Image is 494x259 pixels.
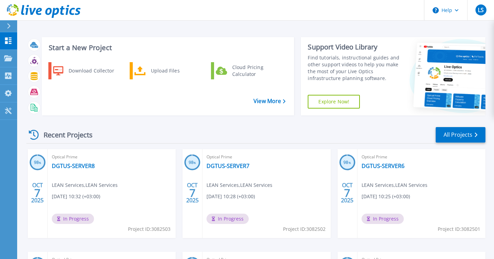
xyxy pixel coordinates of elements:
[362,153,481,161] span: Optical Prime
[362,193,410,200] span: [DATE] 10:25 (+03:00)
[362,162,404,169] a: DGTUS-SERVER6
[193,161,196,165] span: %
[344,190,350,196] span: 7
[26,126,102,143] div: Recent Projects
[52,193,100,200] span: [DATE] 10:32 (+03:00)
[436,127,485,143] a: All Projects
[308,54,400,82] div: Find tutorials, instructional guides and other support videos to help you make the most of your L...
[207,214,249,224] span: In Progress
[130,62,200,79] a: Upload Files
[39,161,41,165] span: %
[362,181,427,189] span: LEAN Services , LEAN Services
[189,190,196,196] span: 7
[438,225,480,233] span: Project ID: 3082501
[211,62,281,79] a: Cloud Pricing Calculator
[148,64,198,78] div: Upload Files
[349,161,351,165] span: %
[52,153,172,161] span: Optical Prime
[308,43,400,52] div: Support Video Library
[52,162,95,169] a: DGTUS-SERVER8
[186,180,199,205] div: OCT 2025
[283,225,326,233] span: Project ID: 3082502
[229,64,280,78] div: Cloud Pricing Calculator
[52,181,118,189] span: LEAN Services , LEAN Services
[207,181,272,189] span: LEAN Services , LEAN Services
[478,7,484,13] span: LS
[339,159,355,167] h3: 98
[52,214,94,224] span: In Progress
[49,44,285,52] h3: Start a New Project
[207,153,326,161] span: Optical Prime
[30,159,46,167] h3: 98
[184,159,200,167] h3: 98
[341,180,354,205] div: OCT 2025
[65,64,117,78] div: Download Collector
[31,180,44,205] div: OCT 2025
[207,193,255,200] span: [DATE] 10:28 (+03:00)
[308,95,360,109] a: Explore Now!
[362,214,404,224] span: In Progress
[254,98,285,104] a: View More
[128,225,170,233] span: Project ID: 3082503
[34,190,40,196] span: 7
[48,62,119,79] a: Download Collector
[207,162,249,169] a: DGTUS-SERVER7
